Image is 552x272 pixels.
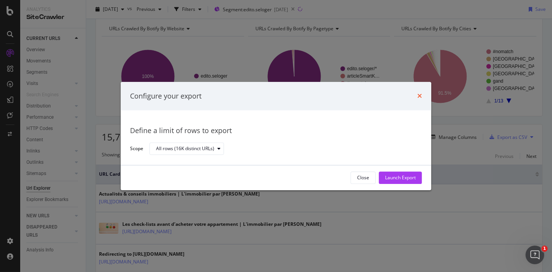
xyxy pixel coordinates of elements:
[385,175,416,181] div: Launch Export
[351,172,376,184] button: Close
[121,82,431,190] div: modal
[357,175,369,181] div: Close
[156,147,214,151] div: All rows (16K distinct URLs)
[130,91,201,101] div: Configure your export
[149,143,224,155] button: All rows (16K distinct URLs)
[130,126,422,136] div: Define a limit of rows to export
[417,91,422,101] div: times
[542,246,548,252] span: 1
[526,246,544,264] iframe: Intercom live chat
[379,172,422,184] button: Launch Export
[130,145,143,154] label: Scope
